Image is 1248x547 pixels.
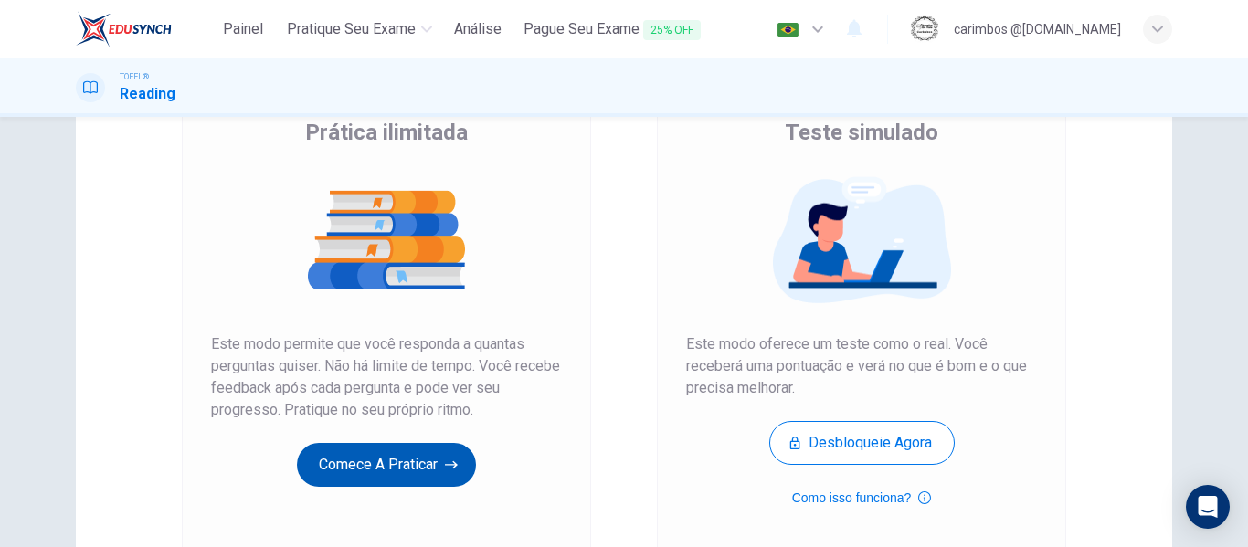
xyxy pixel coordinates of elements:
[76,11,214,47] a: EduSynch logo
[211,333,562,421] span: Este modo permite que você responda a quantas perguntas quiser. Não há limite de tempo. Você rece...
[516,13,708,47] button: Pague Seu Exame25% OFF
[280,13,439,46] button: Pratique seu exame
[287,18,416,40] span: Pratique seu exame
[214,13,272,47] a: Painel
[792,487,932,509] button: Como isso funciona?
[643,20,701,40] span: 25% OFF
[686,333,1037,399] span: Este modo oferece um teste como o real. Você receberá uma pontuação e verá no que é bom e o que p...
[120,83,175,105] h1: Reading
[447,13,509,47] a: Análise
[769,421,955,465] button: Desbloqueie agora
[524,18,701,41] span: Pague Seu Exame
[297,443,476,487] button: Comece a praticar
[777,23,799,37] img: pt
[785,118,938,147] span: Teste simulado
[76,11,172,47] img: EduSynch logo
[447,13,509,46] button: Análise
[454,18,502,40] span: Análise
[120,70,149,83] span: TOEFL®
[305,118,468,147] span: Prática ilimitada
[954,18,1121,40] div: carimbos @[DOMAIN_NAME]
[1186,485,1230,529] div: Open Intercom Messenger
[910,15,939,44] img: Profile picture
[223,18,263,40] span: Painel
[214,13,272,46] button: Painel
